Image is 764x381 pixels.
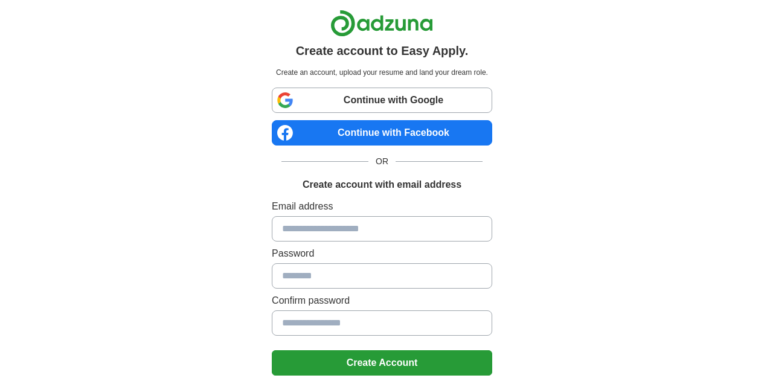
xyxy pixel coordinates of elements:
label: Confirm password [272,293,492,308]
label: Password [272,246,492,261]
a: Continue with Google [272,88,492,113]
span: OR [368,155,396,168]
button: Create Account [272,350,492,376]
h1: Create account to Easy Apply. [296,42,469,60]
img: Adzuna logo [330,10,433,37]
label: Email address [272,199,492,214]
h1: Create account with email address [303,178,461,192]
a: Continue with Facebook [272,120,492,146]
p: Create an account, upload your resume and land your dream role. [274,67,490,78]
